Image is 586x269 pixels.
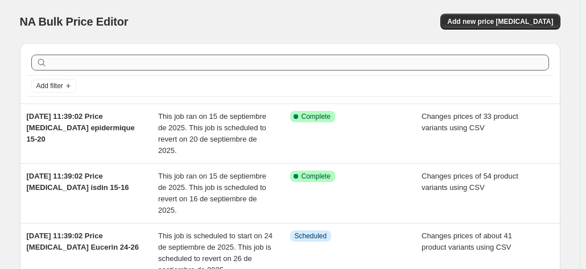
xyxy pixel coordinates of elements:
[440,14,560,30] button: Add new price [MEDICAL_DATA]
[20,15,129,28] span: NA Bulk Price Editor
[27,172,129,192] span: [DATE] 11:39:02 Price [MEDICAL_DATA] isdin 15-16
[27,112,135,143] span: [DATE] 11:39:02 Price [MEDICAL_DATA] epidermique 15-20
[422,172,518,192] span: Changes prices of 54 product variants using CSV
[302,172,331,181] span: Complete
[158,172,266,214] span: This job ran on 15 de septiembre de 2025. This job is scheduled to revert on 16 de septiembre de ...
[31,79,77,93] button: Add filter
[158,112,266,155] span: This job ran on 15 de septiembre de 2025. This job is scheduled to revert on 20 de septiembre de ...
[447,17,553,26] span: Add new price [MEDICAL_DATA]
[302,112,331,121] span: Complete
[422,231,512,251] span: Changes prices of about 41 product variants using CSV
[422,112,518,132] span: Changes prices of 33 product variants using CSV
[27,231,139,251] span: [DATE] 11:39:02 Price [MEDICAL_DATA] Eucerin 24-26
[295,231,327,241] span: Scheduled
[36,81,63,90] span: Add filter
